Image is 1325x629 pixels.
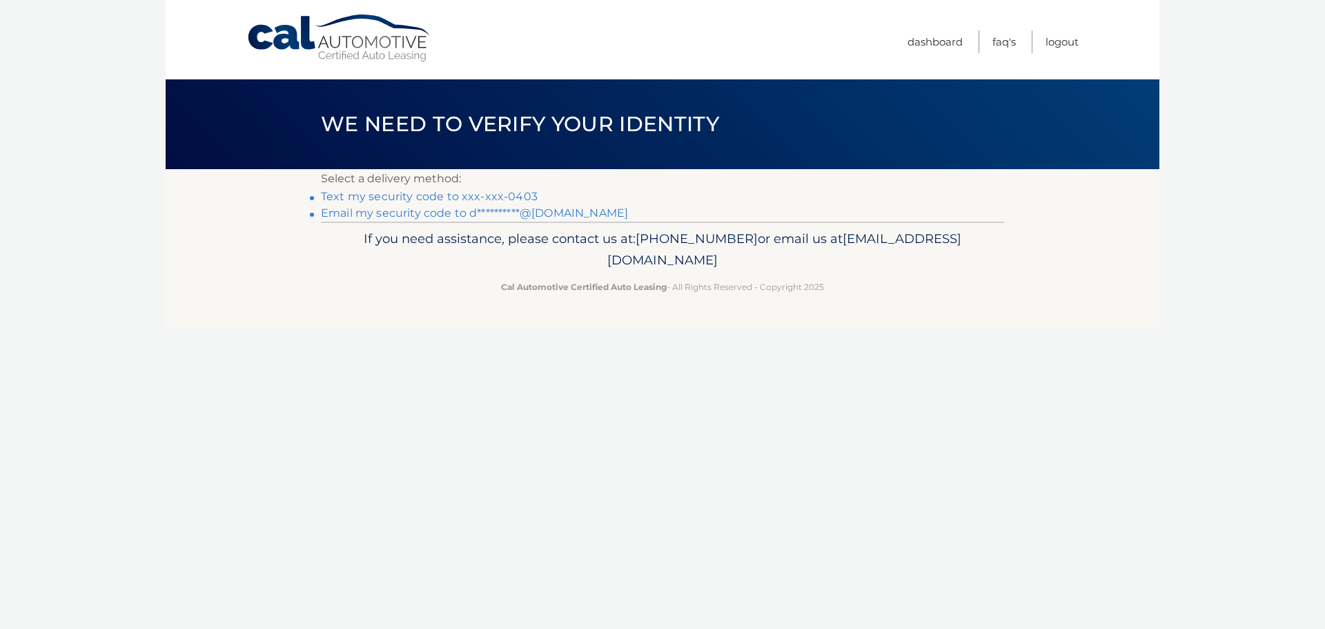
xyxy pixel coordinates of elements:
a: Dashboard [907,30,963,53]
a: Text my security code to xxx-xxx-0403 [321,190,538,203]
strong: Cal Automotive Certified Auto Leasing [501,282,667,292]
p: If you need assistance, please contact us at: or email us at [330,228,995,272]
a: Email my security code to d**********@[DOMAIN_NAME] [321,206,628,220]
a: Cal Automotive [246,14,433,63]
p: - All Rights Reserved - Copyright 2025 [330,280,995,294]
a: FAQ's [992,30,1016,53]
a: Logout [1046,30,1079,53]
p: Select a delivery method: [321,169,1004,188]
span: [PHONE_NUMBER] [636,231,758,246]
span: We need to verify your identity [321,111,719,137]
